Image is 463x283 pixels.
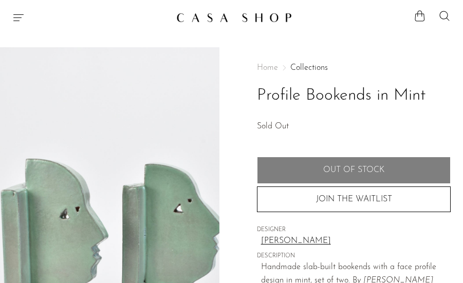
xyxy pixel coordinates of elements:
nav: Breadcrumbs [257,64,451,72]
span: DESCRIPTION [257,252,451,261]
span: DESIGNER [257,225,451,235]
button: Menu [12,11,25,24]
a: Collections [290,64,328,72]
button: Add to cart [257,157,451,183]
a: [PERSON_NAME] [261,235,451,248]
button: JOIN THE WAITLIST [257,186,451,212]
span: Out of stock [323,165,384,175]
h1: Profile Bookends in Mint [257,83,451,109]
span: Sold Out [257,122,289,130]
span: Home [257,64,278,72]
